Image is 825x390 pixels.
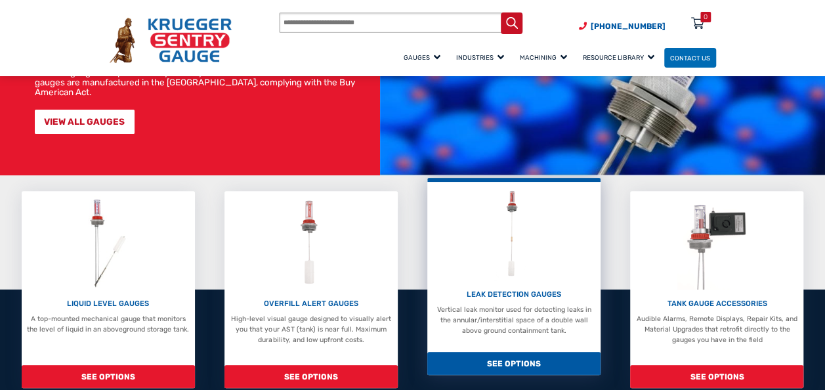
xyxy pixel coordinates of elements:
img: Tank Gauge Accessories [677,196,757,290]
a: Leak Detection Gauges LEAK DETECTION GAUGES Vertical leak monitor used for detecting leaks in the... [427,178,601,375]
p: TANK GAUGE ACCESSORIES [635,298,799,309]
img: Liquid Level Gauges [82,196,135,290]
img: Leak Detection Gauges [494,187,533,281]
span: SEE OPTIONS [224,365,398,388]
a: Machining [514,46,577,69]
p: Audible Alarms, Remote Displays, Repair Kits, and Material Upgrades that retrofit directly to the... [635,314,799,345]
a: Tank Gauge Accessories TANK GAUGE ACCESSORIES Audible Alarms, Remote Displays, Repair Kits, and M... [630,191,803,388]
a: Liquid Level Gauges LIQUID LEVEL GAUGES A top-mounted mechanical gauge that monitors the level of... [22,191,195,388]
img: Krueger Sentry Gauge [110,18,232,63]
div: 0 [704,12,708,22]
img: Overfill Alert Gauges [289,196,333,290]
p: LIQUID LEVEL GAUGES [26,298,190,309]
span: SEE OPTIONS [630,365,803,388]
a: Gauges [398,46,450,69]
a: Overfill Alert Gauges OVERFILL ALERT GAUGES High-level visual gauge designed to visually alert yo... [224,191,398,388]
a: Industries [450,46,514,69]
span: Contact Us [670,54,710,61]
a: VIEW ALL GAUGES [35,110,135,134]
p: A top-mounted mechanical gauge that monitors the level of liquid in an aboveground storage tank. [26,314,190,335]
span: Resource Library [583,54,654,61]
span: Machining [520,54,567,61]
p: High-level visual gauge designed to visually alert you that your AST (tank) is near full. Maximum... [229,314,392,345]
a: Contact Us [664,48,716,68]
span: [PHONE_NUMBER] [591,22,666,31]
p: Vertical leak monitor used for detecting leaks in the annular/interstitial space of a double wall... [433,305,596,336]
a: Phone Number (920) 434-8860 [579,20,666,32]
a: Resource Library [577,46,664,69]
span: Industries [456,54,504,61]
p: LEAK DETECTION GAUGES [433,289,596,300]
span: Gauges [404,54,440,61]
span: SEE OPTIONS [22,365,195,388]
p: OVERFILL ALERT GAUGES [229,298,392,309]
span: SEE OPTIONS [427,352,601,375]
